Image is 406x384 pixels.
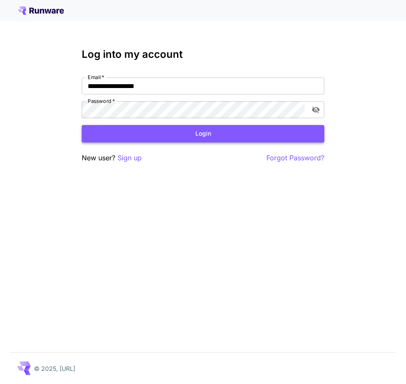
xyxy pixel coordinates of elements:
label: Password [88,97,115,105]
button: Login [82,125,324,142]
p: © 2025, [URL] [34,364,75,373]
button: Sign up [117,153,142,163]
label: Email [88,74,104,81]
button: Forgot Password? [266,153,324,163]
p: New user? [82,153,142,163]
h3: Log into my account [82,48,324,60]
button: toggle password visibility [308,102,323,117]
